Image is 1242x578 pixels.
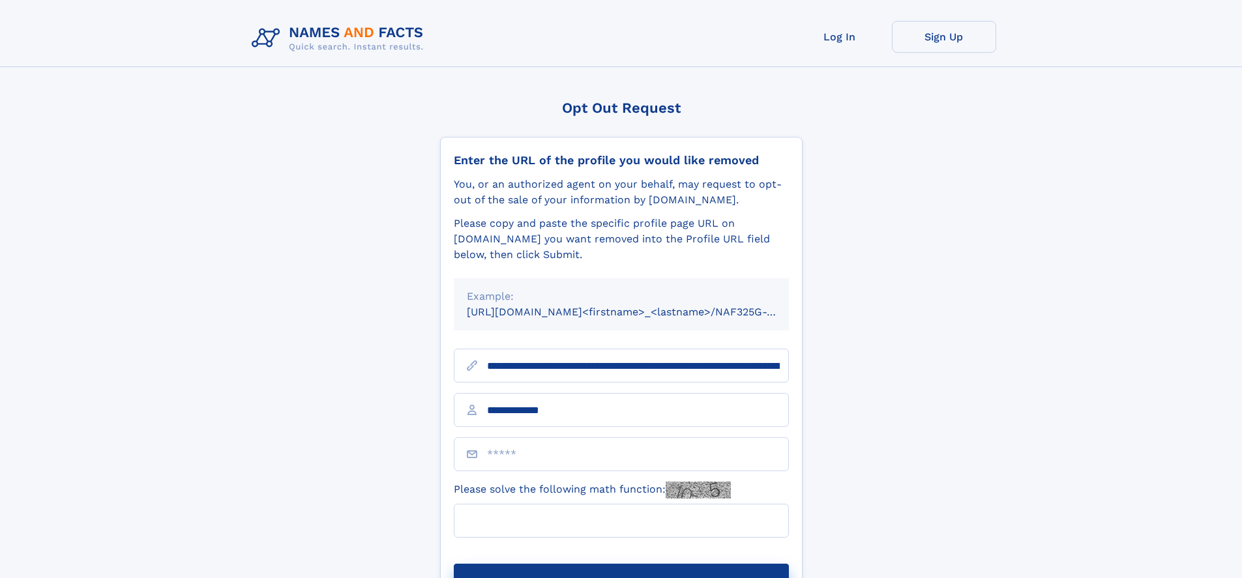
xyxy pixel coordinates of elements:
small: [URL][DOMAIN_NAME]<firstname>_<lastname>/NAF325G-xxxxxxxx [467,306,814,318]
a: Log In [788,21,892,53]
div: Enter the URL of the profile you would like removed [454,153,789,167]
a: Sign Up [892,21,996,53]
div: Opt Out Request [440,100,803,116]
div: Example: [467,289,776,304]
div: Please copy and paste the specific profile page URL on [DOMAIN_NAME] you want removed into the Pr... [454,216,789,263]
img: Logo Names and Facts [246,21,434,56]
div: You, or an authorized agent on your behalf, may request to opt-out of the sale of your informatio... [454,177,789,208]
label: Please solve the following math function: [454,482,731,499]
